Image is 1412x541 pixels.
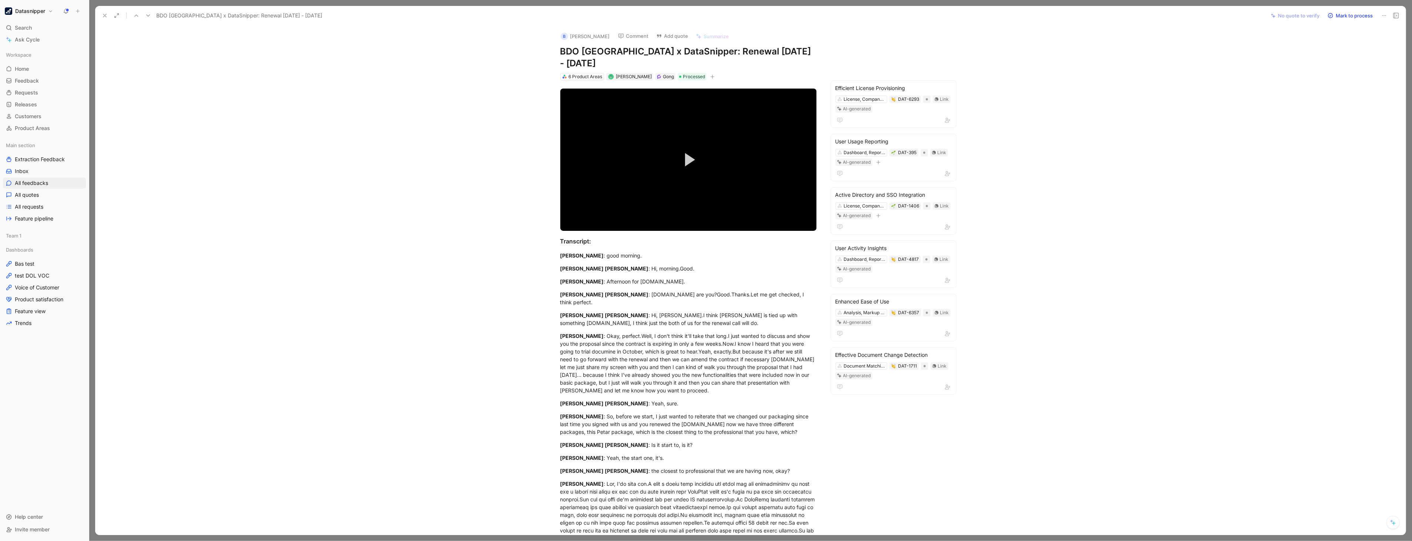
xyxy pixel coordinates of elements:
div: AI-generated [843,159,871,166]
span: Home [15,65,29,73]
div: AI-generated [843,105,871,113]
mark: [PERSON_NAME] [PERSON_NAME] [560,291,649,298]
span: Ask Cycle [15,35,40,44]
div: : Yeah, the start one, it's. [560,454,817,462]
mark: [PERSON_NAME] [PERSON_NAME] [560,400,649,406]
div: Search [3,22,86,33]
a: Trends [3,318,86,329]
div: DAT-395 [898,149,917,156]
div: B [561,33,568,40]
span: Product Areas [15,125,50,132]
a: Inbox [3,166,86,177]
a: Bas test [3,258,86,269]
mark: [PERSON_NAME] [PERSON_NAME] [560,265,649,272]
div: Effective Document Change Detection [835,351,952,359]
img: 🌱 [891,204,896,208]
a: Product Areas [3,123,86,134]
button: Play Video [672,143,705,176]
mark: [PERSON_NAME] [560,481,604,487]
span: Feature view [15,308,46,315]
div: : [DOMAIN_NAME] are you?Good.Thanks.Let me get checked, I think perfect. [560,291,817,306]
h1: BDO [GEOGRAPHIC_DATA] x DataSnipper: Renewal [DATE] - [DATE] [560,46,817,69]
button: 👏 [891,364,896,369]
img: avatar [609,74,613,79]
span: Invite member [15,526,50,532]
a: Feedback [3,75,86,86]
a: Home [3,63,86,74]
img: 👏 [891,257,896,262]
div: Dashboard, Reporting & Governance [844,256,885,263]
div: DashboardsBas testtest DOL VOCVoice of CustomerProduct satisfactionFeature viewTrends [3,244,86,329]
a: Ask Cycle [3,34,86,45]
div: User Usage Reporting [835,137,952,146]
h1: Datasnipper [15,8,45,14]
mark: [PERSON_NAME] [PERSON_NAME] [560,442,649,448]
button: 🌱 [891,203,896,209]
span: Inbox [15,167,29,175]
span: Dashboards [6,246,33,253]
a: All requests [3,201,86,212]
a: Feature pipeline [3,213,86,224]
mark: [PERSON_NAME] [560,455,604,461]
div: User Activity Insights [835,244,952,253]
span: Processed [683,73,705,80]
div: Gong [663,73,674,80]
mark: [PERSON_NAME] [PERSON_NAME] [560,468,649,474]
div: Transcript: [560,237,817,246]
span: Product satisfaction [15,296,63,303]
div: Help center [3,511,86,522]
div: Efficient License Provisioning [835,84,952,93]
button: Summarize [692,31,732,42]
span: Requests [15,89,38,96]
div: Enhanced Ease of Use [835,297,952,306]
div: Document Matching & Comparison [844,362,885,370]
button: DatasnipperDatasnipper [3,6,55,16]
div: Dashboards [3,244,86,255]
button: 👏 [891,97,896,102]
span: Trends [15,319,31,327]
div: Dashboard, Reporting & Governance [844,149,885,156]
div: : good morning. [560,252,817,259]
div: : Hi, morning.Good. [560,265,817,272]
div: Link [940,96,949,103]
mark: [PERSON_NAME] [560,333,604,339]
div: Main sectionExtraction FeedbackInboxAll feedbacksAll quotesAll requestsFeature pipeline [3,140,86,224]
a: Releases [3,99,86,110]
div: Team 1 [3,230,86,243]
div: Link [940,202,949,210]
img: Datasnipper [5,7,12,15]
div: : Is it start to, is it? [560,441,817,449]
a: Requests [3,87,86,98]
div: Link [938,362,947,370]
div: : Afternoon for [DOMAIN_NAME]. [560,278,817,285]
div: License, Company & User Management [844,96,885,103]
div: : So, before we start, I just wanted to reiterate that we changed our packaging since last time y... [560,412,817,436]
span: Main section [6,142,35,149]
img: 👏 [891,97,896,102]
button: 👏 [891,257,896,262]
div: Analysis, Markup & Review [844,309,885,316]
span: Summarize [704,33,729,40]
span: Feedback [15,77,39,84]
span: Team 1 [6,232,21,239]
img: 🌱 [891,150,896,155]
div: : Yeah, sure. [560,399,817,407]
div: Link [938,149,947,156]
div: DAT-1406 [898,202,919,210]
span: Feature pipeline [15,215,53,222]
img: 👏 [891,311,896,315]
button: Comment [615,31,652,41]
a: Extraction Feedback [3,154,86,165]
div: DAT-1711 [898,362,917,370]
div: AI-generated [843,319,871,326]
img: 👏 [891,364,896,368]
div: AI-generated [843,265,871,273]
div: Processed [678,73,707,80]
